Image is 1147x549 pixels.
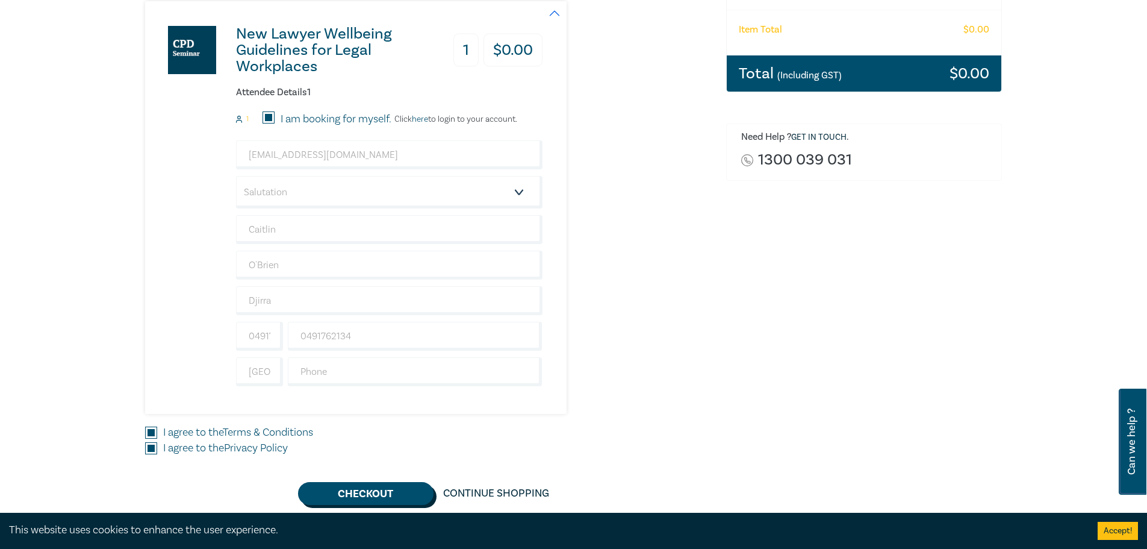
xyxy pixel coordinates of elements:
h3: $ 0.00 [483,34,542,67]
label: I agree to the [163,425,313,441]
input: First Name* [236,215,542,244]
input: Phone [288,357,542,386]
a: here [412,114,428,125]
input: +61 [236,357,283,386]
img: New Lawyer Wellbeing Guidelines for Legal Workplaces [168,26,216,74]
a: 1300 039 031 [758,152,852,168]
span: Can we help ? [1126,396,1137,488]
button: Accept cookies [1098,522,1138,540]
h3: Total [739,66,842,81]
h3: $ 0.00 [950,66,989,81]
h3: 1 [453,34,479,67]
p: Click to login to your account. [391,115,517,124]
input: Attendee Email* [236,140,542,169]
h6: $ 0.00 [963,24,989,36]
input: Mobile* [288,322,542,351]
h6: Attendee Details 1 [236,87,542,98]
h6: Item Total [739,24,782,36]
h3: New Lawyer Wellbeing Guidelines for Legal Workplaces [236,26,434,75]
input: Company [236,286,542,315]
small: 1 [246,115,249,124]
small: (Including GST) [777,69,842,81]
a: Privacy Policy [224,441,288,455]
a: Continue Shopping [434,482,559,505]
input: +61 [236,322,283,351]
label: I agree to the [163,441,288,456]
button: Checkout [298,482,434,505]
div: This website uses cookies to enhance the user experience. [9,522,1080,538]
a: Get in touch [791,132,847,143]
h6: Need Help ? . [741,131,993,143]
a: Terms & Conditions [223,425,313,439]
label: I am booking for myself. [281,111,391,127]
input: Last Name* [236,251,542,280]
